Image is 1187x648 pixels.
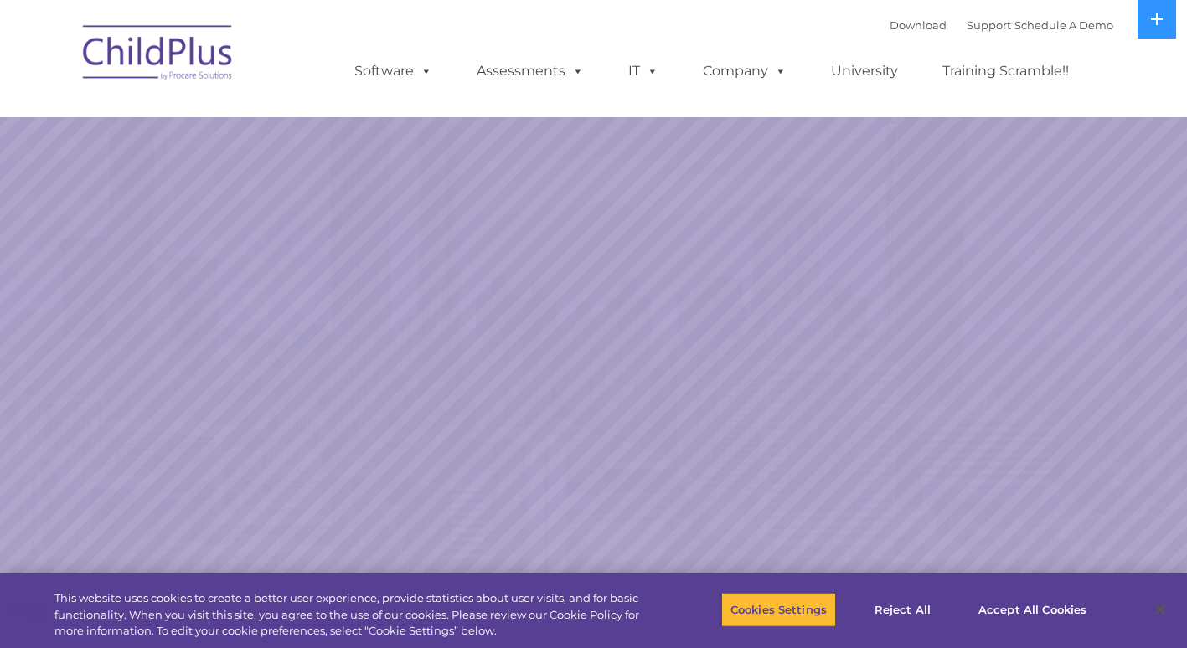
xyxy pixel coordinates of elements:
[460,54,601,88] a: Assessments
[1014,18,1113,32] a: Schedule A Demo
[890,18,947,32] a: Download
[850,592,955,627] button: Reject All
[686,54,803,88] a: Company
[75,13,242,97] img: ChildPlus by Procare Solutions
[807,353,1005,406] a: Learn More
[890,18,1113,32] font: |
[1142,591,1179,628] button: Close
[338,54,449,88] a: Software
[612,54,675,88] a: IT
[969,592,1096,627] button: Accept All Cookies
[926,54,1086,88] a: Training Scramble!!
[967,18,1011,32] a: Support
[54,590,653,640] div: This website uses cookies to create a better user experience, provide statistics about user visit...
[721,592,836,627] button: Cookies Settings
[814,54,915,88] a: University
